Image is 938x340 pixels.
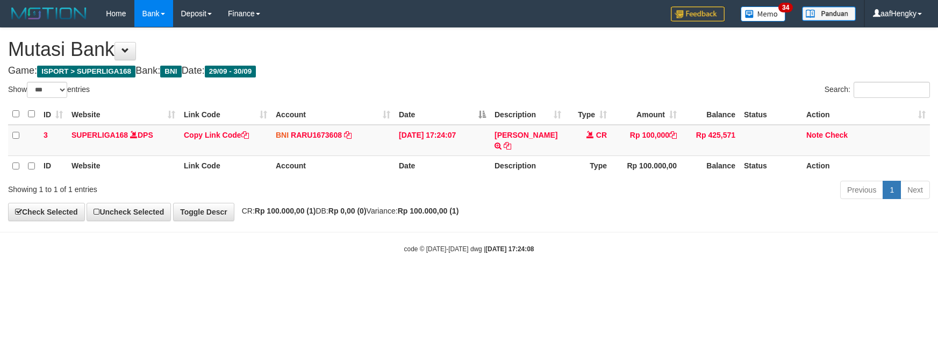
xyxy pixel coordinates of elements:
[565,104,611,125] th: Type: activate to sort column ascending
[271,104,395,125] th: Account: activate to sort column ascending
[740,155,802,176] th: Status
[611,155,681,176] th: Rp 100.000,00
[67,125,180,156] td: DPS
[611,125,681,156] td: Rp 100,000
[671,6,725,22] img: Feedback.jpg
[883,181,901,199] a: 1
[565,155,611,176] th: Type
[344,131,352,139] a: Copy RARU1673608 to clipboard
[180,155,271,176] th: Link Code
[681,125,740,156] td: Rp 425,571
[39,104,67,125] th: ID: activate to sort column ascending
[87,203,171,221] a: Uncheck Selected
[8,203,85,221] a: Check Selected
[669,131,677,139] a: Copy Rp 100,000 to clipboard
[825,82,930,98] label: Search:
[27,82,67,98] select: Showentries
[681,104,740,125] th: Balance
[271,155,395,176] th: Account
[596,131,607,139] span: CR
[328,207,367,215] strong: Rp 0,00 (0)
[67,155,180,176] th: Website
[840,181,883,199] a: Previous
[39,155,67,176] th: ID
[37,66,135,77] span: ISPORT > SUPERLIGA168
[802,104,930,125] th: Action: activate to sort column ascending
[8,180,383,195] div: Showing 1 to 1 of 1 entries
[8,66,930,76] h4: Game: Bank: Date:
[237,207,459,215] span: CR: DB: Variance:
[806,131,823,139] a: Note
[8,39,930,60] h1: Mutasi Bank
[184,131,249,139] a: Copy Link Code
[398,207,459,215] strong: Rp 100.000,00 (1)
[778,3,793,12] span: 34
[276,131,289,139] span: BNI
[740,104,802,125] th: Status
[681,155,740,176] th: Balance
[395,125,490,156] td: [DATE] 17:24:07
[485,245,534,253] strong: [DATE] 17:24:08
[395,155,490,176] th: Date
[900,181,930,199] a: Next
[802,6,856,21] img: panduan.png
[611,104,681,125] th: Amount: activate to sort column ascending
[490,155,565,176] th: Description
[44,131,48,139] span: 3
[490,104,565,125] th: Description: activate to sort column ascending
[495,131,557,139] a: [PERSON_NAME]
[180,104,271,125] th: Link Code: activate to sort column ascending
[291,131,342,139] a: RARU1673608
[802,155,930,176] th: Action
[255,207,316,215] strong: Rp 100.000,00 (1)
[71,131,128,139] a: SUPERLIGA168
[395,104,490,125] th: Date: activate to sort column descending
[741,6,786,22] img: Button%20Memo.svg
[504,141,511,150] a: Copy RISMAN to clipboard
[160,66,181,77] span: BNI
[205,66,256,77] span: 29/09 - 30/09
[404,245,534,253] small: code © [DATE]-[DATE] dwg |
[854,82,930,98] input: Search:
[8,82,90,98] label: Show entries
[825,131,848,139] a: Check
[67,104,180,125] th: Website: activate to sort column ascending
[173,203,234,221] a: Toggle Descr
[8,5,90,22] img: MOTION_logo.png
